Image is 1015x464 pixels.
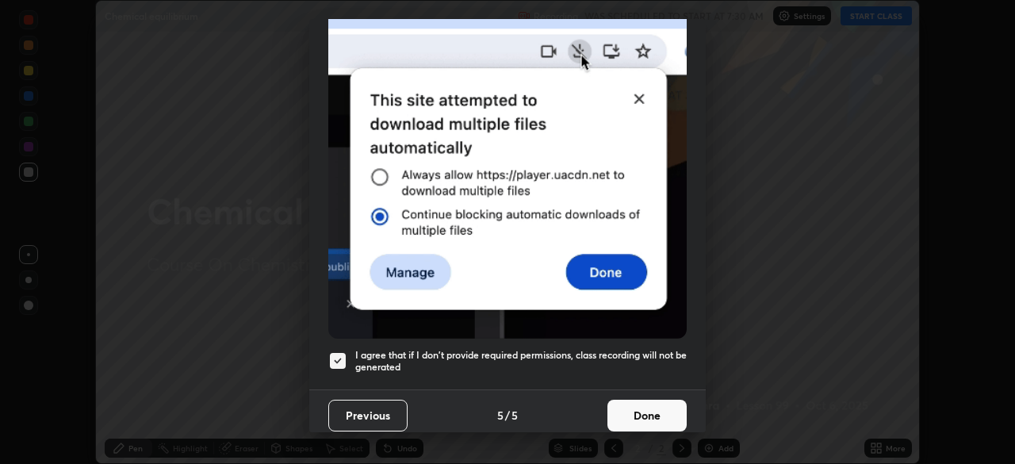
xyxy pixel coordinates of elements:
h4: 5 [497,407,504,424]
button: Done [607,400,687,431]
h4: 5 [511,407,518,424]
h4: / [505,407,510,424]
h5: I agree that if I don't provide required permissions, class recording will not be generated [355,349,687,374]
button: Previous [328,400,408,431]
